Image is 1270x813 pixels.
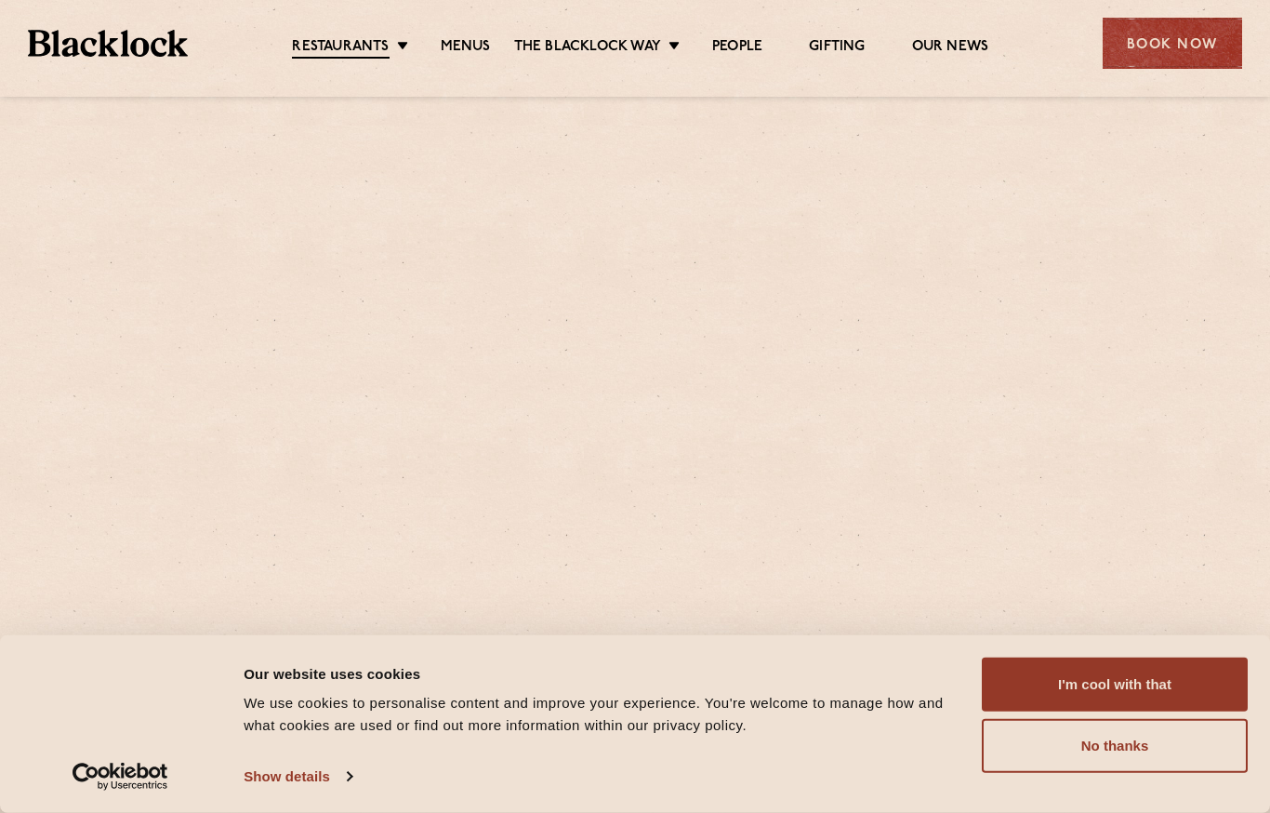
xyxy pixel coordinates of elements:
a: Restaurants [292,38,389,59]
button: No thanks [982,719,1248,773]
div: Our website uses cookies [244,662,960,685]
a: Show details [244,763,351,791]
a: Our News [912,38,989,57]
a: Usercentrics Cookiebot - opens in a new window [39,763,202,791]
a: Gifting [809,38,865,57]
div: Book Now [1103,18,1242,69]
div: We use cookies to personalise content and improve your experience. You're welcome to manage how a... [244,692,960,737]
a: The Blacklock Way [514,38,661,57]
a: People [712,38,762,57]
a: Menus [441,38,491,57]
img: BL_Textured_Logo-footer-cropped.svg [28,30,188,57]
button: I'm cool with that [982,658,1248,712]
